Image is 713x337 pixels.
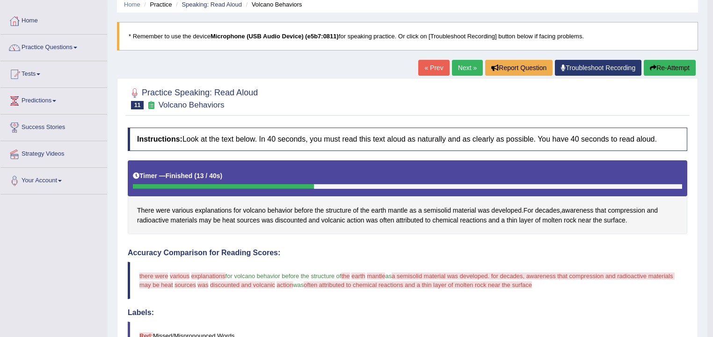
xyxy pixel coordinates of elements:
span: Click to see word definition [593,215,602,225]
span: Click to see word definition [222,215,235,225]
a: Home [124,1,140,8]
span: Click to see word definition [595,206,606,215]
span: Click to see word definition [294,206,313,215]
span: Click to see word definition [366,215,378,225]
span: Click to see word definition [156,206,170,215]
b: ) [220,172,223,179]
span: Click to see word definition [213,215,221,225]
span: Click to see word definition [491,206,522,215]
h5: Timer — [133,172,222,179]
span: Click to see word definition [371,206,386,215]
span: Click to see word definition [501,215,505,225]
span: Click to see word definition [388,206,407,215]
button: Re-Attempt [644,60,696,76]
span: Click to see word definition [418,206,422,215]
span: for volcano behavior before the structure of [226,272,342,280]
span: Click to see word definition [424,206,451,215]
a: Tests [0,61,107,85]
span: Click to see word definition [578,215,591,225]
span: Click to see word definition [353,206,359,215]
a: Success Stories [0,115,107,138]
span: Click to see word definition [535,206,560,215]
span: Click to see word definition [409,206,416,215]
span: Click to see word definition [396,215,423,225]
b: Finished [166,172,193,179]
span: Click to see word definition [243,206,266,215]
h4: Look at the text below. In 40 seconds, you must read this text aloud as naturally and as clearly ... [128,128,687,151]
a: Practice Questions [0,35,107,58]
span: Click to see word definition [562,206,594,215]
span: Click to see word definition [478,206,490,215]
span: Click to see word definition [321,215,345,225]
span: Click to see word definition [326,206,351,215]
span: Click to see word definition [360,206,369,215]
span: Click to see word definition [608,206,645,215]
button: Report Question [485,60,553,76]
a: Predictions [0,88,107,111]
span: 11 [131,101,144,109]
span: there were [139,272,168,280]
span: a semisolid material was developed. for decades, awareness that compression and radioactive mater... [139,272,675,288]
span: Click to see word definition [460,215,487,225]
span: discounted and volcanic [210,281,275,288]
span: Click to see word definition [379,215,394,225]
b: Microphone (USB Audio Device) (e5b7:0811) [211,33,339,40]
span: earth [351,272,365,280]
span: Click to see word definition [524,206,533,215]
span: Click to see word definition [268,206,293,215]
span: Click to see word definition [453,206,476,215]
span: Click to see word definition [309,215,320,225]
h4: Labels: [128,308,687,317]
span: Click to see word definition [199,215,211,225]
span: Click to see word definition [171,215,197,225]
span: explanations [191,272,226,280]
span: Click to see word definition [604,215,626,225]
span: Click to see word definition [564,215,576,225]
span: Click to see word definition [315,206,324,215]
small: Exam occurring question [146,101,156,110]
small: Volcano Behaviors [159,100,225,109]
span: Click to see word definition [172,206,193,215]
span: Click to see word definition [233,206,241,215]
span: Click to see word definition [275,215,307,225]
a: Next » [452,60,483,76]
b: ( [194,172,196,179]
b: 13 / 40s [196,172,220,179]
span: Click to see word definition [542,215,562,225]
span: Click to see word definition [519,215,533,225]
blockquote: * Remember to use the device for speaking practice. Or click on [Troubleshoot Recording] button b... [117,22,698,50]
a: Speaking: Read Aloud [182,1,242,8]
span: Click to see word definition [262,215,273,225]
span: Click to see word definition [195,206,232,215]
b: Instructions: [137,135,182,143]
a: « Prev [418,60,449,76]
span: Click to see word definition [425,215,431,225]
span: Click to see word definition [137,215,169,225]
span: often attributed to chemical reactions and a thin layer of molten rock near the surface [304,281,532,288]
a: Troubleshoot Recording [555,60,641,76]
span: Click to see word definition [347,215,364,225]
span: Click to see word definition [488,215,499,225]
a: Strategy Videos [0,141,107,165]
span: mantle [367,272,385,280]
span: Click to see word definition [137,206,154,215]
span: action [276,281,293,288]
span: Click to see word definition [535,215,541,225]
span: Click to see word definition [647,206,658,215]
span: Click to see word definition [432,215,458,225]
span: was [197,281,208,288]
div: . , . [128,160,687,235]
a: Home [0,8,107,31]
a: Your Account [0,168,107,191]
span: Click to see word definition [237,215,260,225]
span: various [170,272,189,280]
span: sources [175,281,196,288]
span: as [385,272,392,280]
span: the [341,272,349,280]
h4: Accuracy Comparison for Reading Scores: [128,249,687,257]
span: Click to see word definition [507,215,517,225]
h2: Practice Speaking: Read Aloud [128,86,258,109]
span: was [293,281,304,288]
